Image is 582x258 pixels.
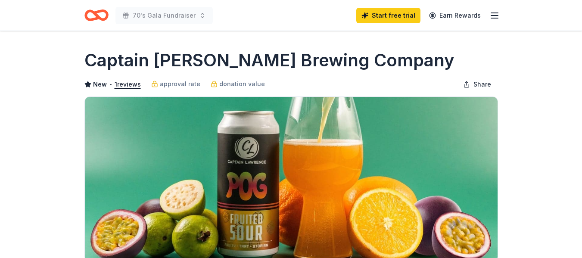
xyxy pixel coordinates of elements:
a: Start free trial [356,8,420,23]
button: Share [456,76,498,93]
a: approval rate [151,79,200,89]
span: Share [473,79,491,90]
span: 70's Gala Fundraiser [133,10,196,21]
span: New [93,79,107,90]
button: 70's Gala Fundraiser [115,7,213,24]
a: Home [84,5,109,25]
a: donation value [211,79,265,89]
h1: Captain [PERSON_NAME] Brewing Company [84,48,454,72]
span: donation value [219,79,265,89]
button: 1reviews [115,79,141,90]
span: • [109,81,112,88]
span: approval rate [160,79,200,89]
a: Earn Rewards [424,8,486,23]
